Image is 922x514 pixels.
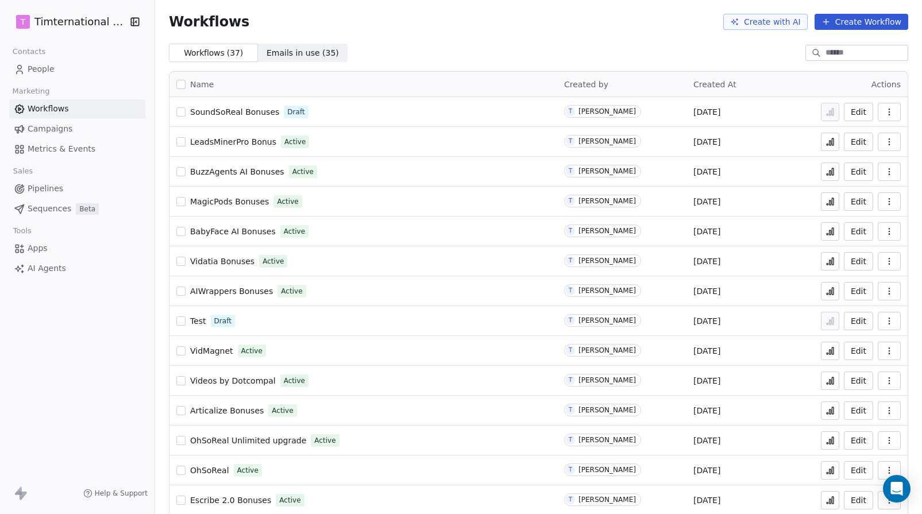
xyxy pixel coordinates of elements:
span: Name [190,79,214,91]
div: [PERSON_NAME] [578,107,636,115]
div: T [569,495,572,504]
a: Articalize Bonuses [190,405,264,416]
span: People [28,63,55,75]
span: MagicPods Bonuses [190,197,269,206]
span: Timternational B.V. [34,14,126,29]
span: Metrics & Events [28,143,95,155]
span: [DATE] [693,106,720,118]
span: Tools [8,222,36,239]
span: [DATE] [693,345,720,357]
button: Edit [844,163,873,181]
span: Sequences [28,203,71,215]
button: Edit [844,133,873,151]
div: T [569,226,572,235]
span: Active [314,435,335,446]
button: Edit [844,491,873,509]
span: SoundSoReal Bonuses [190,107,279,117]
span: [DATE] [693,256,720,267]
span: Campaigns [28,123,72,135]
span: Active [279,495,300,505]
button: TTimternational B.V. [14,12,122,32]
span: Draft [287,107,304,117]
span: Active [277,196,298,207]
span: Draft [214,316,232,326]
span: Active [272,405,293,416]
a: Vidatia Bonuses [190,256,254,267]
div: T [569,107,572,116]
button: Edit [844,372,873,390]
div: [PERSON_NAME] [578,227,636,235]
span: Active [241,346,263,356]
button: Edit [844,252,873,270]
span: Sales [8,163,38,180]
span: Created At [693,80,736,89]
div: Open Intercom Messenger [883,475,911,503]
a: Campaigns [9,119,145,138]
div: T [569,316,572,325]
span: Active [237,465,259,476]
a: Edit [844,342,873,360]
div: T [569,376,572,385]
a: Workflows [9,99,145,118]
a: Edit [844,222,873,241]
span: Workflows [169,14,249,30]
a: People [9,60,145,79]
div: [PERSON_NAME] [578,466,636,474]
span: [DATE] [693,315,720,327]
div: [PERSON_NAME] [578,316,636,324]
span: Active [284,376,305,386]
span: Created by [564,80,608,89]
div: T [569,465,572,474]
a: AI Agents [9,259,145,278]
div: [PERSON_NAME] [578,197,636,205]
span: Apps [28,242,48,254]
span: [DATE] [693,226,720,237]
div: [PERSON_NAME] [578,376,636,384]
button: Edit [844,312,873,330]
a: BuzzAgents AI Bonuses [190,166,284,177]
span: VidMagnet [190,346,233,355]
span: OhSoReal [190,466,229,475]
div: [PERSON_NAME] [578,496,636,504]
span: BabyFace AI Bonuses [190,227,276,236]
div: [PERSON_NAME] [578,346,636,354]
span: Vidatia Bonuses [190,257,254,266]
span: [DATE] [693,435,720,446]
a: OhSoReal Unlimited upgrade [190,435,306,446]
div: [PERSON_NAME] [578,436,636,444]
a: SoundSoReal Bonuses [190,106,279,118]
div: [PERSON_NAME] [578,167,636,175]
button: Edit [844,103,873,121]
a: OhSoReal [190,465,229,476]
span: Beta [76,203,99,215]
a: Edit [844,461,873,480]
div: T [569,405,572,415]
span: [DATE] [693,375,720,387]
button: Edit [844,431,873,450]
span: [DATE] [693,494,720,506]
span: Contacts [7,43,51,60]
span: Escribe 2.0 Bonuses [190,496,271,505]
a: Edit [844,401,873,420]
a: LeadsMinerPro Bonus [190,136,276,148]
span: Help & Support [95,489,148,498]
button: Edit [844,192,873,211]
span: T [21,16,26,28]
button: Edit [844,282,873,300]
a: VidMagnet [190,345,233,357]
span: [DATE] [693,465,720,476]
span: AI Agents [28,262,66,275]
span: [DATE] [693,136,720,148]
div: [PERSON_NAME] [578,287,636,295]
div: T [569,196,572,206]
span: LeadsMinerPro Bonus [190,137,276,146]
span: [DATE] [693,166,720,177]
a: Metrics & Events [9,140,145,159]
span: Articalize Bonuses [190,406,264,415]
